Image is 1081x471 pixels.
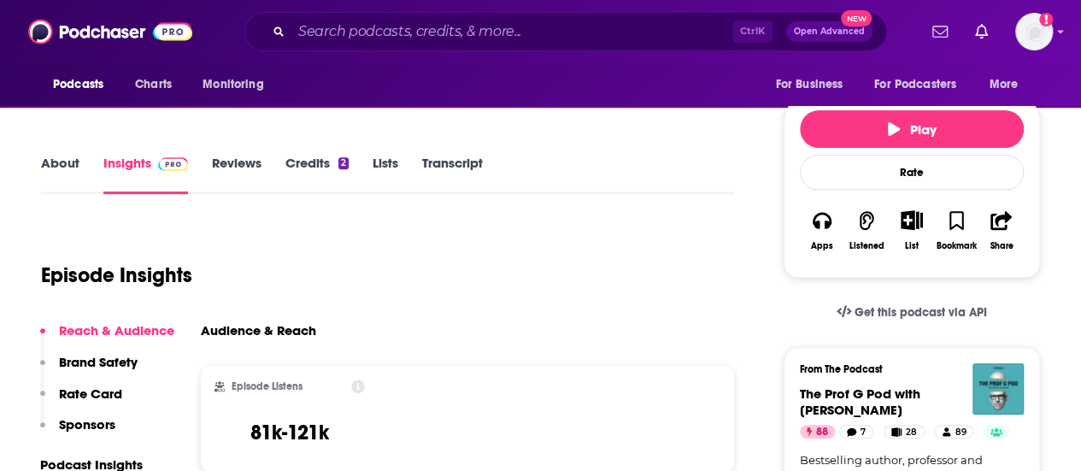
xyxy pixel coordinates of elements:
[53,73,103,97] span: Podcasts
[250,420,329,445] h3: 81k-121k
[291,18,732,45] input: Search podcasts, credits, & more...
[811,241,833,251] div: Apps
[855,305,987,320] span: Get this podcast via API
[775,73,843,97] span: For Business
[884,425,925,439] a: 28
[800,386,920,418] span: The Prof G Pod with [PERSON_NAME]
[934,199,978,262] button: Bookmark
[59,386,122,402] p: Rate Card
[40,322,174,354] button: Reach & Audience
[285,155,349,194] a: Credits2
[972,363,1024,415] img: The Prof G Pod with Scott Galloway
[732,21,773,43] span: Ctrl K
[935,425,973,439] a: 89
[59,322,174,339] p: Reach & Audience
[124,68,182,101] a: Charts
[800,155,1024,190] div: Rate
[979,199,1024,262] button: Share
[373,155,398,194] a: Lists
[841,10,872,26] span: New
[41,262,192,288] h1: Episode Insights
[1015,13,1053,50] span: Logged in as mindyn
[894,210,929,229] button: Show More Button
[135,73,172,97] span: Charts
[800,363,1010,375] h3: From The Podcast
[232,380,303,392] h2: Episode Listens
[338,157,349,169] div: 2
[800,425,835,439] a: 88
[212,155,261,194] a: Reviews
[28,15,192,48] img: Podchaser - Follow, Share and Rate Podcasts
[823,291,1001,333] a: Get this podcast via API
[1015,13,1053,50] img: User Profile
[844,199,889,262] button: Listened
[1039,13,1053,26] svg: Add a profile image
[158,157,188,171] img: Podchaser Pro
[888,121,937,138] span: Play
[103,155,188,194] a: InsightsPodchaser Pro
[925,17,955,46] a: Show notifications dropdown
[800,199,844,262] button: Apps
[906,424,917,441] span: 28
[40,354,138,386] button: Brand Safety
[40,386,122,417] button: Rate Card
[849,241,884,251] div: Listened
[422,155,483,194] a: Transcript
[937,241,977,251] div: Bookmark
[874,73,956,97] span: For Podcasters
[990,241,1013,251] div: Share
[800,386,920,418] a: The Prof G Pod with Scott Galloway
[201,322,316,339] h3: Audience & Reach
[203,73,263,97] span: Monitoring
[863,68,981,101] button: open menu
[955,424,966,441] span: 89
[968,17,995,46] a: Show notifications dropdown
[978,68,1040,101] button: open menu
[1015,13,1053,50] button: Show profile menu
[990,73,1019,97] span: More
[861,424,866,441] span: 7
[59,354,138,370] p: Brand Safety
[794,27,865,36] span: Open Advanced
[191,68,285,101] button: open menu
[839,425,873,439] a: 7
[905,240,919,251] div: List
[800,110,1024,148] button: Play
[41,155,79,194] a: About
[763,68,864,101] button: open menu
[40,416,115,448] button: Sponsors
[41,68,126,101] button: open menu
[244,12,887,51] div: Search podcasts, credits, & more...
[816,424,828,441] span: 88
[890,199,934,262] div: Show More ButtonList
[786,21,872,42] button: Open AdvancedNew
[59,416,115,433] p: Sponsors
